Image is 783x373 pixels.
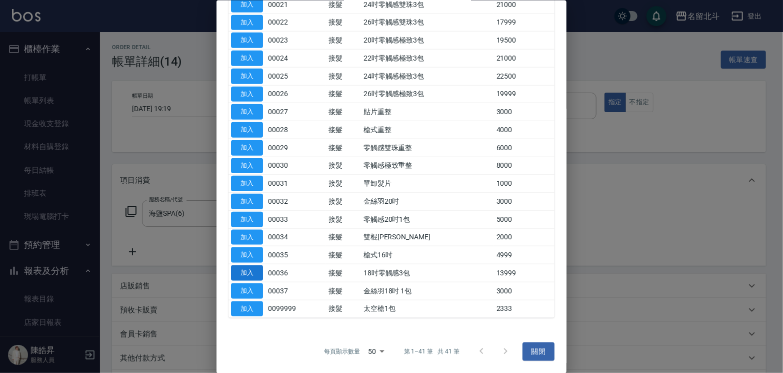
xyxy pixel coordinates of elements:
[494,246,554,264] td: 4999
[326,67,361,85] td: 接髮
[522,342,554,361] button: 關閉
[494,157,554,175] td: 8000
[265,139,326,157] td: 00029
[265,192,326,210] td: 00032
[326,300,361,318] td: 接髮
[494,174,554,192] td: 1000
[326,121,361,139] td: 接髮
[361,49,494,67] td: 22吋零觸感極致3包
[494,210,554,228] td: 5000
[265,282,326,300] td: 00037
[265,121,326,139] td: 00028
[265,85,326,103] td: 00026
[326,282,361,300] td: 接髮
[361,121,494,139] td: 槍式重整
[494,103,554,121] td: 3000
[326,192,361,210] td: 接髮
[326,103,361,121] td: 接髮
[326,85,361,103] td: 接髮
[231,68,263,84] button: 加入
[231,122,263,138] button: 加入
[494,49,554,67] td: 21000
[265,67,326,85] td: 00025
[231,247,263,263] button: 加入
[361,31,494,49] td: 20吋零觸感極致3包
[361,210,494,228] td: 零觸感20吋1包
[361,282,494,300] td: 金絲羽18吋 1包
[361,174,494,192] td: 單卸髮片
[231,283,263,298] button: 加入
[361,300,494,318] td: 太空槍1包
[364,338,388,365] div: 50
[231,33,263,48] button: 加入
[361,139,494,157] td: 零觸感雙珠重整
[494,121,554,139] td: 4000
[231,176,263,191] button: 加入
[361,85,494,103] td: 26吋零觸感極致3包
[231,211,263,227] button: 加入
[494,300,554,318] td: 2333
[326,228,361,246] td: 接髮
[404,347,459,356] p: 第 1–41 筆 共 41 筆
[265,264,326,282] td: 00036
[265,157,326,175] td: 00030
[324,347,360,356] p: 每頁顯示數量
[494,282,554,300] td: 3000
[361,192,494,210] td: 金絲羽20吋
[494,31,554,49] td: 19500
[494,14,554,32] td: 17999
[265,210,326,228] td: 00033
[326,14,361,32] td: 接髮
[231,158,263,173] button: 加入
[231,265,263,281] button: 加入
[361,14,494,32] td: 26吋零觸感雙珠3包
[494,192,554,210] td: 3000
[231,15,263,30] button: 加入
[494,228,554,246] td: 2000
[326,139,361,157] td: 接髮
[231,140,263,155] button: 加入
[326,264,361,282] td: 接髮
[265,49,326,67] td: 00024
[326,31,361,49] td: 接髮
[326,49,361,67] td: 接髮
[265,103,326,121] td: 00027
[265,14,326,32] td: 00022
[231,104,263,120] button: 加入
[265,300,326,318] td: 0099999
[265,174,326,192] td: 00031
[265,228,326,246] td: 00034
[494,85,554,103] td: 19999
[231,86,263,102] button: 加入
[361,157,494,175] td: 零觸感極致重整
[326,174,361,192] td: 接髮
[326,210,361,228] td: 接髮
[494,67,554,85] td: 22500
[326,157,361,175] td: 接髮
[361,246,494,264] td: 槍式16吋
[361,103,494,121] td: 貼片重整
[326,246,361,264] td: 接髮
[231,194,263,209] button: 加入
[494,264,554,282] td: 13999
[265,246,326,264] td: 00035
[231,301,263,316] button: 加入
[494,139,554,157] td: 6000
[231,51,263,66] button: 加入
[231,229,263,245] button: 加入
[361,264,494,282] td: 18吋零觸感3包
[361,228,494,246] td: 雙棍[PERSON_NAME]
[265,31,326,49] td: 00023
[361,67,494,85] td: 24吋零觸感極致3包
